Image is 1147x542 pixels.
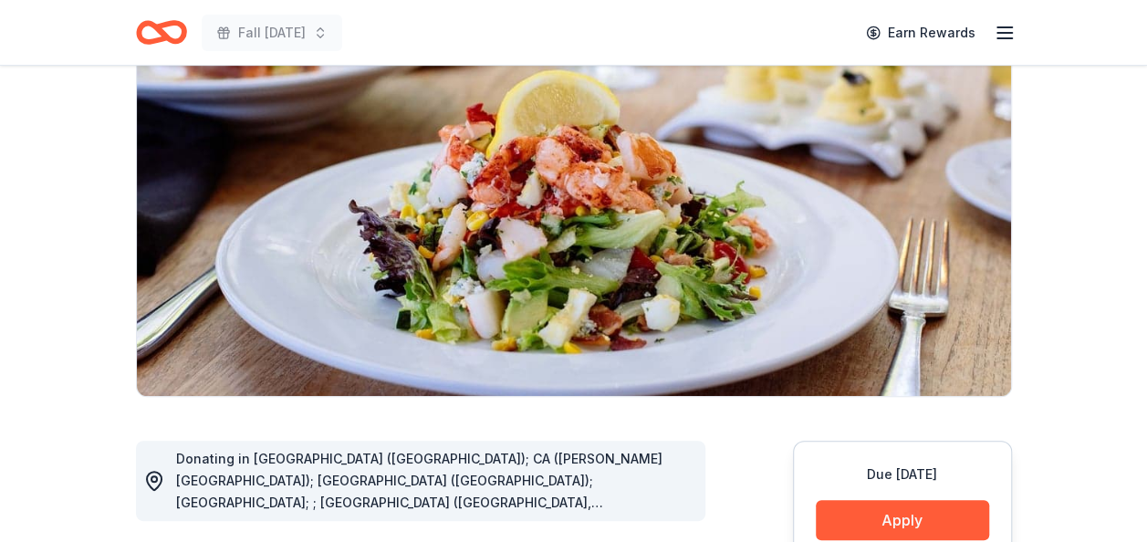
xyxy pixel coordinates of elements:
img: Image for Cameron Mitchell Restaurants [137,47,1011,396]
span: Fall [DATE] [238,22,306,44]
div: Due [DATE] [816,464,989,485]
button: Fall [DATE] [202,15,342,51]
button: Apply [816,500,989,540]
a: Earn Rewards [855,16,986,49]
a: Home [136,11,187,54]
